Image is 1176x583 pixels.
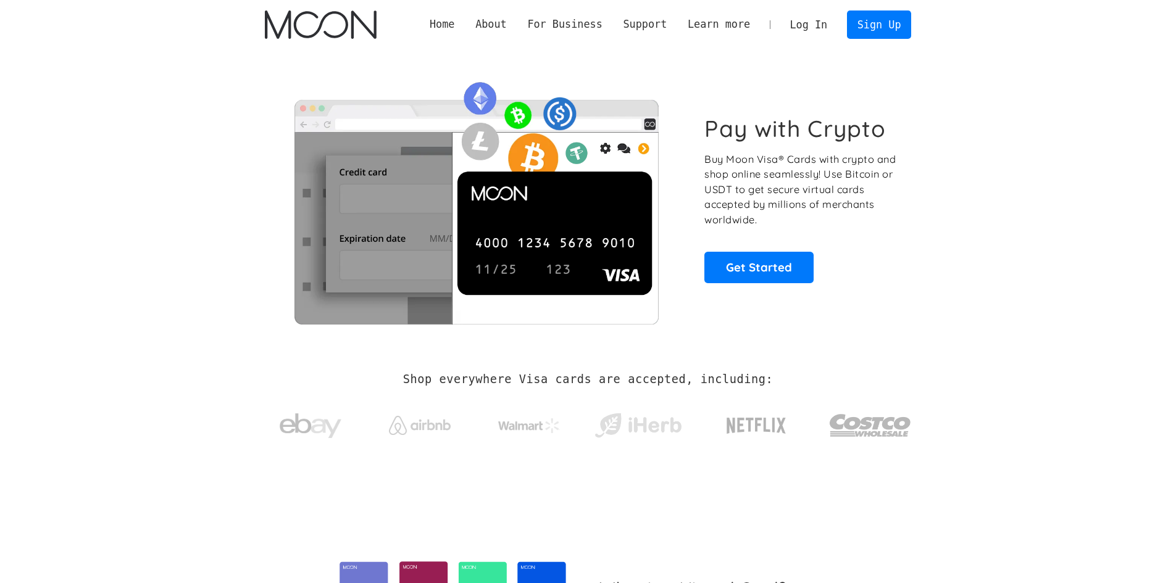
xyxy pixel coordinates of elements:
a: Airbnb [373,403,465,441]
a: Sign Up [847,10,911,38]
div: For Business [517,17,613,32]
div: Support [623,17,667,32]
div: About [465,17,517,32]
p: Buy Moon Visa® Cards with crypto and shop online seamlessly! Use Bitcoin or USDT to get secure vi... [704,152,898,228]
div: About [475,17,507,32]
img: Moon Logo [265,10,377,39]
img: Airbnb [389,416,451,435]
h2: Shop everywhere Visa cards are accepted, including: [403,373,773,386]
a: Netflix [701,398,812,447]
img: Moon Cards let you spend your crypto anywhere Visa is accepted. [265,73,688,324]
a: Costco [829,390,912,455]
a: ebay [265,394,357,452]
div: Support [613,17,677,32]
a: Home [419,17,465,32]
img: Netflix [725,410,787,441]
a: iHerb [592,397,684,448]
a: Walmart [483,406,575,439]
a: Get Started [704,252,814,283]
img: Walmart [498,418,560,433]
a: Log In [780,11,838,38]
img: ebay [280,407,341,445]
div: Learn more [677,17,761,32]
img: Costco [829,402,912,449]
img: iHerb [592,410,684,442]
div: For Business [527,17,602,32]
a: home [265,10,377,39]
h1: Pay with Crypto [704,115,886,143]
div: Learn more [688,17,750,32]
